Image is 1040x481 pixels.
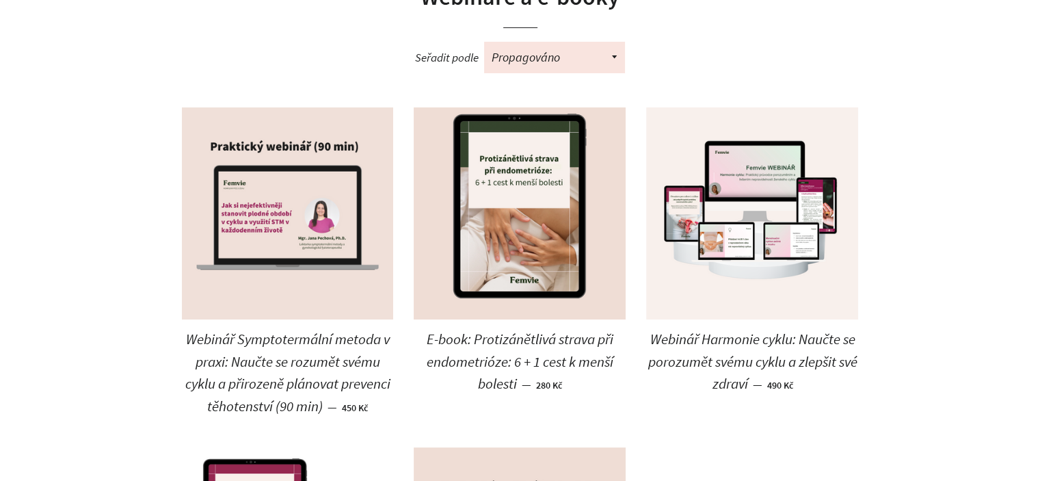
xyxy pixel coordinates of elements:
[342,402,368,414] span: 450 Kč
[182,320,394,427] a: Webinář Symptotermální metoda v praxi: Naučte se rozumět svému cyklu a přirozeně plánovat prevenc...
[427,330,613,393] span: E-book: Protizánětlivá strava při endometrióze: 6 + 1 cest k menší bolesti
[522,377,531,392] span: —
[536,379,562,391] span: 280 Kč
[752,377,762,392] span: —
[646,320,858,404] a: Webinář Harmonie cyklu: Naučte se porozumět svému cyklu a zlepšit své zdraví — 490 Kč
[766,379,792,391] span: 490 Kč
[414,320,626,404] a: E-book: Protizánětlivá strava při endometrióze: 6 + 1 cest k menší bolesti — 280 Kč
[415,50,479,65] span: Seřadit podle
[328,400,337,415] span: —
[185,330,390,415] span: Webinář Symptotermální metoda v praxi: Naučte se rozumět svému cyklu a přirozeně plánovat prevenc...
[648,330,857,393] span: Webinář Harmonie cyklu: Naučte se porozumět svému cyklu a zlepšit své zdraví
